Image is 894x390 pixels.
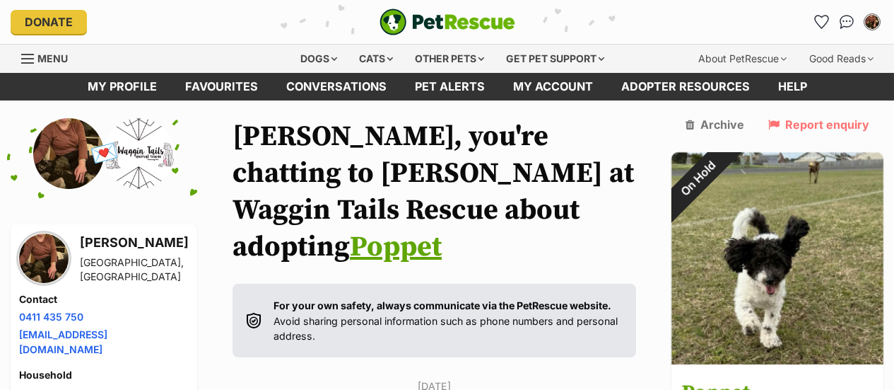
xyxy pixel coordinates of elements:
div: Dogs [290,45,347,73]
img: Jacquelyn Cullen profile pic [19,234,69,283]
div: Other pets [405,45,494,73]
a: Favourites [171,73,272,101]
h3: [PERSON_NAME] [80,233,189,253]
a: Donate [11,10,87,34]
h4: Household [19,368,189,382]
div: About PetRescue [688,45,796,73]
button: My account [861,11,883,33]
strong: For your own safety, always communicate via the PetRescue website. [274,299,611,311]
div: [GEOGRAPHIC_DATA], [GEOGRAPHIC_DATA] [80,256,189,284]
a: PetRescue [380,8,515,35]
a: Adopter resources [607,73,764,101]
a: conversations [272,73,401,101]
div: On Hold [652,132,743,224]
a: Conversations [835,11,858,33]
a: Archive [686,118,744,131]
a: Pet alerts [401,73,499,101]
a: 0411 435 750 [19,311,83,323]
span: Menu [37,52,68,64]
p: Avoid sharing personal information such as phone numbers and personal address. [274,298,622,343]
a: My account [499,73,607,101]
a: Poppet [350,229,442,265]
img: logo-e224e6f780fb5917bec1dbf3a21bbac754714ae5b6737aabdf751b685950b380.svg [380,8,515,35]
a: [EMAIL_ADDRESS][DOMAIN_NAME] [19,328,107,355]
img: Jacquelyn Cullen profile pic [865,15,879,29]
h1: [PERSON_NAME], you're chatting to [PERSON_NAME] at Waggin Tails Rescue about adopting [233,118,636,265]
div: Good Reads [799,45,883,73]
div: Get pet support [496,45,614,73]
div: Cats [349,45,403,73]
a: Menu [21,45,78,70]
img: Jacquelyn Cullen profile pic [33,118,104,189]
a: Favourites [810,11,833,33]
img: Waggin Tails Rescue profile pic [104,118,175,189]
a: Report enquiry [768,118,869,131]
img: chat-41dd97257d64d25036548639549fe6c8038ab92f7586957e7f3b1b290dea8141.svg [840,15,854,29]
ul: Account quick links [810,11,883,33]
a: Help [764,73,821,101]
img: Poppet [671,152,883,365]
a: My profile [73,73,171,101]
span: 💌 [88,138,120,168]
a: On Hold [671,353,883,367]
h4: Contact [19,292,189,306]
